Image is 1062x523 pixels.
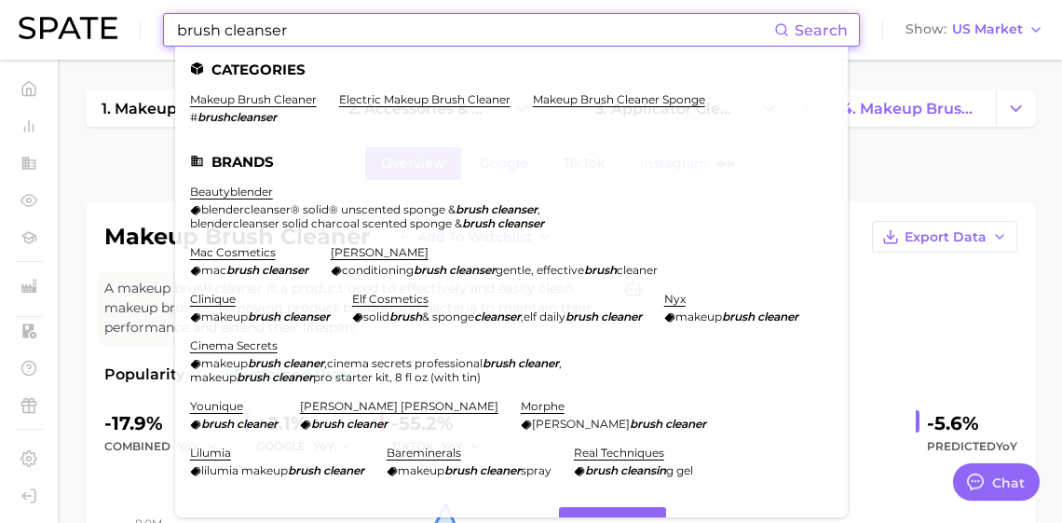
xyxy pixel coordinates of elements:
button: Change Category [996,89,1036,127]
em: brush [201,417,234,431]
a: bareminerals [387,446,461,460]
em: cleanser [474,310,521,323]
em: cleaner [601,310,642,323]
span: blendercleanser® solid® unscented sponge & [201,202,456,216]
span: Popularity [104,364,184,386]
li: Categories [190,62,833,77]
span: makeup [190,370,237,384]
em: brush [456,202,488,216]
em: brush [462,216,495,230]
span: & sponge [422,310,474,323]
span: spray [521,463,551,477]
span: makeup [675,310,722,323]
input: Search here for a brand, industry, or ingredient [175,14,774,46]
a: nyx [664,292,686,306]
em: cleanser [262,263,308,277]
em: cleaner [480,463,521,477]
span: gentle, effective [496,263,584,277]
div: combined [104,435,230,458]
a: Log out. Currently logged in with e-mail doyeon@spate.nyc. [15,482,43,510]
em: brush [414,263,446,277]
span: US Market [952,24,1023,34]
li: Brands [190,154,833,170]
div: , [190,202,810,230]
em: cleaner [347,417,388,431]
em: brush [288,463,320,477]
em: brush [565,310,598,323]
a: clinique [190,292,236,306]
span: makeup [398,463,444,477]
em: cleaner [237,417,278,431]
em: brush [248,356,280,370]
em: brush [722,310,755,323]
a: beautyblender [190,185,273,199]
a: younique [190,399,243,413]
a: cinema secrets [190,338,278,352]
span: 1. makeup [102,100,177,117]
em: cleanser [449,263,496,277]
em: brush [226,263,259,277]
span: lilumia makeup [201,463,288,477]
a: [PERSON_NAME] [331,245,429,259]
span: Predicted [927,435,1017,458]
em: cleaner [665,417,706,431]
span: solid [363,310,389,323]
em: cleaner [323,463,364,477]
span: cinema secrets professional [327,356,483,370]
span: cleaner [617,263,658,277]
a: [PERSON_NAME] [PERSON_NAME] [300,399,498,413]
em: brush [584,263,617,277]
div: -5.6% [927,408,1017,438]
em: cleansin [620,463,666,477]
a: makeup brush cleaner [190,92,317,106]
a: mac cosmetics [190,245,276,259]
a: makeup brush cleaner sponge [533,92,705,106]
span: makeup [201,310,248,323]
em: cleaner [272,370,313,384]
a: morphe [521,399,565,413]
span: g gel [666,463,693,477]
span: A makeup brush cleaner is a product used to effectively and easily clean makeup brushes, removing... [104,279,611,337]
a: elf cosmetics [352,292,429,306]
h1: makeup brush cleaner [104,226,370,248]
span: [PERSON_NAME] [532,417,630,431]
span: YoY [996,439,1017,453]
img: SPATE [19,17,117,39]
em: brush [248,310,280,323]
em: brush [630,417,662,431]
em: brushcleanser [197,110,277,124]
em: brush [585,463,618,477]
div: , , [190,356,810,384]
a: 4. makeup brush cleaner [826,89,996,127]
em: brush [389,310,422,323]
em: brush [311,417,344,431]
span: elf daily [524,310,565,323]
em: brush [237,370,269,384]
a: 1. makeup [86,89,255,127]
span: Show [905,24,946,34]
span: 4. makeup brush cleaner [842,100,980,117]
em: brush [483,356,515,370]
em: cleanser [491,202,538,216]
div: , [352,310,642,323]
em: brush [444,463,477,477]
a: electric makeup brush cleaner [339,92,511,106]
span: makeup [201,356,248,370]
span: # [190,110,197,124]
span: Search [795,21,848,39]
em: cleanser [283,310,330,323]
em: cleaner [518,356,559,370]
div: -17.9% [104,408,230,438]
span: conditioning [342,263,414,277]
button: Export Data [872,221,1017,253]
span: mac [201,263,226,277]
span: pro starter kit, 8 fl oz (with tin) [313,370,481,384]
em: cleaner [757,310,798,323]
button: ShowUS Market [901,18,1048,42]
span: blendercleanser solid charcoal scented sponge & [190,216,462,230]
a: lilumia [190,446,231,460]
em: cleaner [283,356,324,370]
em: cleanser [497,216,544,230]
span: Export Data [905,229,987,245]
a: real techniques [574,446,664,460]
